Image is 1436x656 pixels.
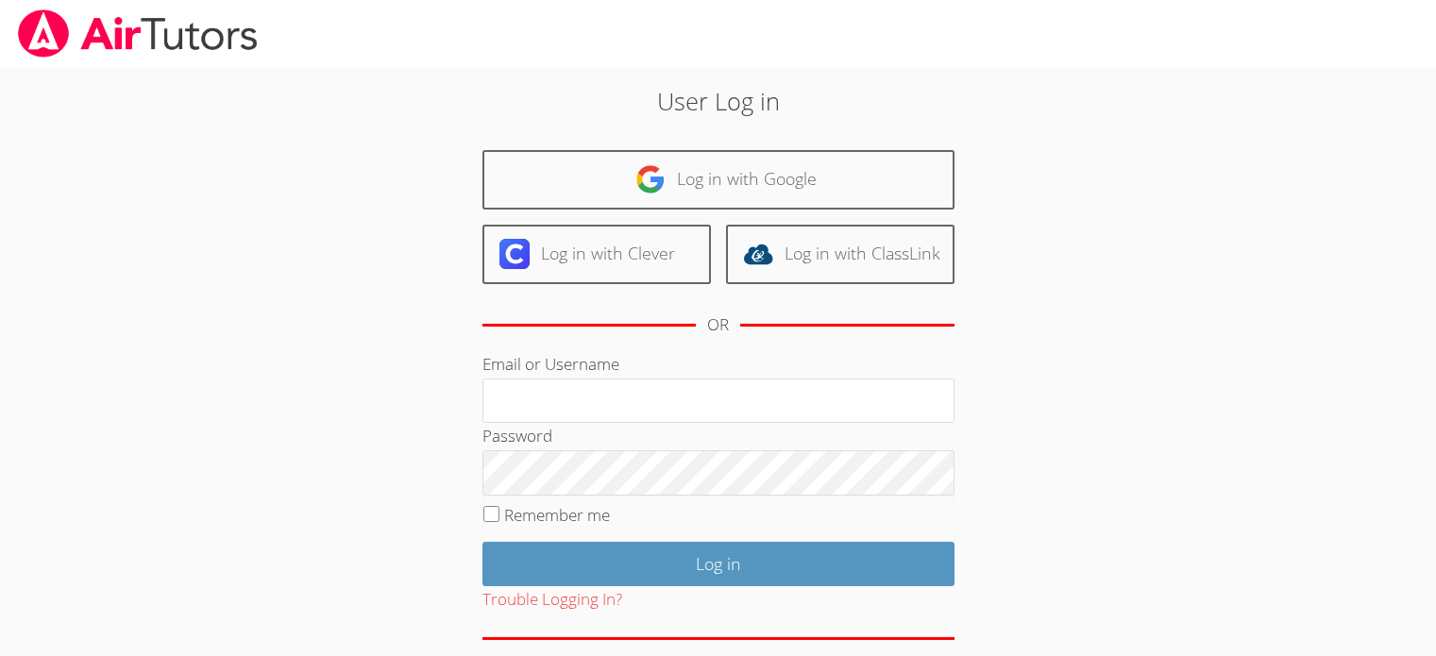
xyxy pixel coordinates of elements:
[482,353,619,375] label: Email or Username
[504,504,610,526] label: Remember me
[482,150,955,210] a: Log in with Google
[482,425,552,446] label: Password
[499,239,530,269] img: clever-logo-6eab21bc6e7a338710f1a6ff85c0baf02591cd810cc4098c63d3a4b26e2feb20.svg
[482,542,955,586] input: Log in
[482,586,622,614] button: Trouble Logging In?
[330,83,1106,119] h2: User Log in
[16,9,260,58] img: airtutors_banner-c4298cdbf04f3fff15de1276eac7730deb9818008684d7c2e4769d2f7ddbe033.png
[726,225,955,284] a: Log in with ClassLink
[482,225,711,284] a: Log in with Clever
[635,164,666,194] img: google-logo-50288ca7cdecda66e5e0955fdab243c47b7ad437acaf1139b6f446037453330a.svg
[743,239,773,269] img: classlink-logo-d6bb404cc1216ec64c9a2012d9dc4662098be43eaf13dc465df04b49fa7ab582.svg
[707,311,729,339] div: OR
